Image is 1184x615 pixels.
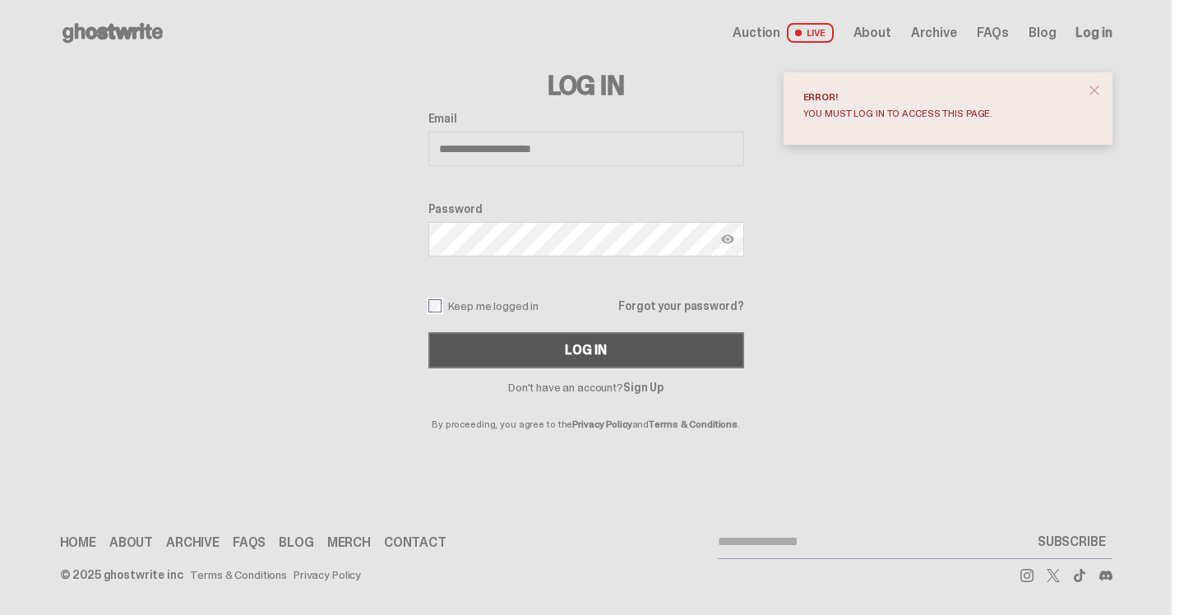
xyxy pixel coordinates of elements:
[1029,26,1056,39] a: Blog
[733,26,780,39] span: Auction
[428,202,744,215] label: Password
[1031,525,1112,558] button: SUBSCRIBE
[428,381,744,393] p: Don't have an account?
[190,569,287,580] a: Terms & Conditions
[428,299,539,312] label: Keep me logged in
[60,569,183,580] div: © 2025 ghostwrite inc
[1075,26,1112,39] a: Log in
[977,26,1009,39] a: FAQs
[721,233,734,246] img: Show password
[623,380,664,395] a: Sign Up
[327,536,371,549] a: Merch
[428,299,442,312] input: Keep me logged in
[384,536,446,549] a: Contact
[733,23,833,43] a: Auction LIVE
[572,418,631,431] a: Privacy Policy
[803,92,1080,102] div: Error!
[109,536,153,549] a: About
[911,26,957,39] a: Archive
[428,112,744,125] label: Email
[294,569,361,580] a: Privacy Policy
[428,72,744,99] h3: Log In
[60,536,96,549] a: Home
[787,23,834,43] span: LIVE
[233,536,266,549] a: FAQs
[1080,76,1109,105] button: close
[803,109,1080,118] div: You must log in to access this page.
[428,332,744,368] button: Log In
[565,344,606,357] div: Log In
[853,26,891,39] a: About
[428,393,744,429] p: By proceeding, you agree to the and .
[166,536,220,549] a: Archive
[649,418,738,431] a: Terms & Conditions
[618,300,743,312] a: Forgot your password?
[279,536,313,549] a: Blog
